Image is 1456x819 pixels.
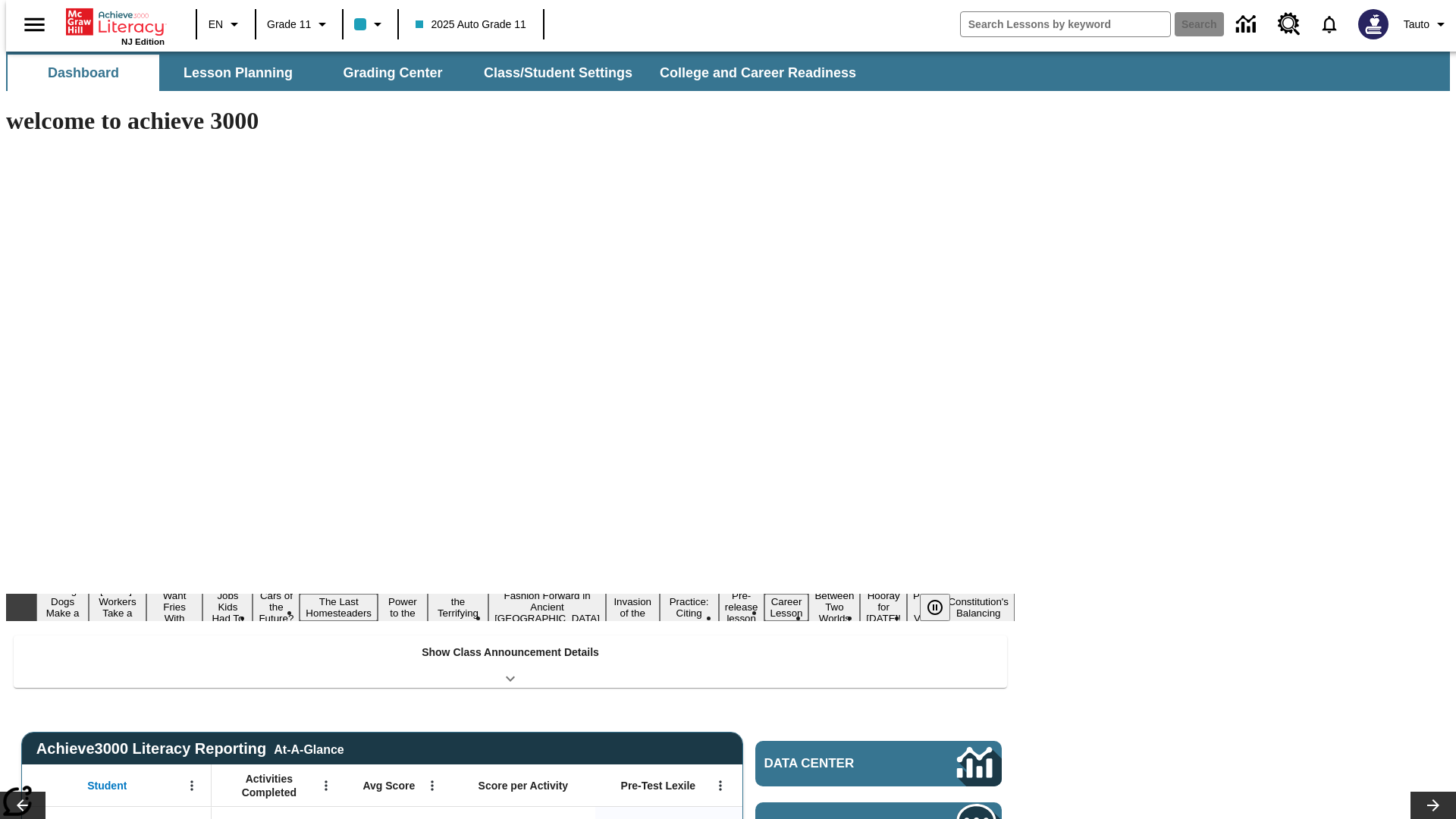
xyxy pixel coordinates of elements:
button: Slide 4 Dirty Jobs Kids Had To Do [202,576,253,638]
div: SubNavbar [6,55,870,91]
div: Show Class Announcement Details [14,635,1007,688]
span: Tauto [1404,17,1429,33]
h1: welcome to achieve 3000 [6,107,1015,135]
button: Slide 15 Hooray for Constitution Day! [860,588,907,626]
span: 2025 Auto Grade 11 [416,17,526,33]
a: Notifications [1310,5,1349,44]
span: Pre-Test Lexile [621,779,696,792]
button: Slide 3 Do You Want Fries With That? [146,576,203,638]
button: Open Menu [180,774,203,797]
a: Resource Center, Will open in new tab [1269,4,1310,45]
button: Slide 11 Mixed Practice: Citing Evidence [660,582,719,632]
button: Slide 9 Fashion Forward in Ancient Rome [488,588,606,626]
button: Language: EN, Select a language [202,11,250,38]
button: Open Menu [709,774,732,797]
button: Class color is light blue. Change class color [348,11,393,38]
span: NJ Edition [121,37,165,46]
button: Open Menu [421,774,444,797]
div: Home [66,5,165,46]
button: Slide 8 Attack of the Terrifying Tomatoes [428,582,488,632]
input: search field [961,12,1170,36]
span: Grade 11 [267,17,311,33]
button: Class/Student Settings [472,55,645,91]
button: Slide 16 Point of View [907,588,942,626]
button: Slide 10 The Invasion of the Free CD [606,582,660,632]
p: Show Class Announcement Details [422,645,599,661]
span: Avg Score [362,779,415,792]
a: Data Center [1227,4,1269,45]
button: Slide 13 Career Lesson [764,594,809,621]
button: College and Career Readiness [648,55,868,91]
button: Slide 17 The Constitution's Balancing Act [942,582,1015,632]
a: Home [66,7,165,37]
span: Activities Completed [219,772,319,799]
button: Open side menu [12,2,57,47]
button: Lesson Planning [162,55,314,91]
button: Dashboard [8,55,159,91]
button: Select a new avatar [1349,5,1398,44]
button: Slide 2 Labor Day: Workers Take a Stand [89,582,146,632]
span: EN [209,17,223,33]
button: Lesson carousel, Next [1410,792,1456,819]
a: Data Center [755,741,1002,786]
button: Grading Center [317,55,469,91]
button: Profile/Settings [1398,11,1456,38]
button: Grade: Grade 11, Select a grade [261,11,337,38]
span: Data Center [764,756,906,771]
img: Avatar [1358,9,1389,39]
button: Slide 5 Cars of the Future? [253,588,300,626]
div: SubNavbar [6,52,1450,91]
span: Score per Activity [479,779,569,792]
button: Slide 12 Pre-release lesson [719,588,764,626]
button: Slide 14 Between Two Worlds [808,588,860,626]
span: Achieve3000 Literacy Reporting [36,740,344,758]
button: Pause [920,594,950,621]
div: Pause [920,594,965,621]
button: Slide 1 Diving Dogs Make a Splash [36,582,89,632]
button: Slide 6 The Last Homesteaders [300,594,378,621]
span: Student [87,779,127,792]
div: At-A-Glance [274,740,344,757]
button: Open Menu [315,774,337,797]
button: Slide 7 Solar Power to the People [378,582,428,632]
